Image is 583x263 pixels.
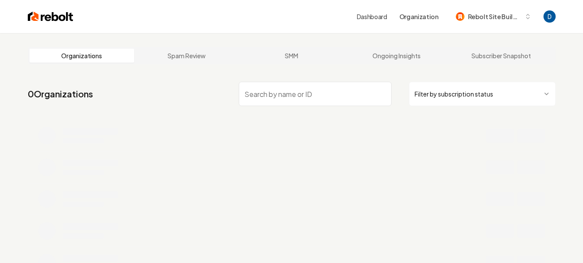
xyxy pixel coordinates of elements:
[344,49,449,63] a: Ongoing Insights
[543,10,556,23] img: David Rice
[543,10,556,23] button: Open user button
[357,12,387,21] a: Dashboard
[30,49,135,63] a: Organizations
[28,88,93,100] a: 0Organizations
[394,9,444,24] button: Organization
[28,10,73,23] img: Rebolt Logo
[449,49,554,63] a: Subscriber Snapshot
[239,49,344,63] a: SMM
[468,12,521,21] span: Rebolt Site Builder
[456,12,464,21] img: Rebolt Site Builder
[134,49,239,63] a: Spam Review
[239,82,392,106] input: Search by name or ID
